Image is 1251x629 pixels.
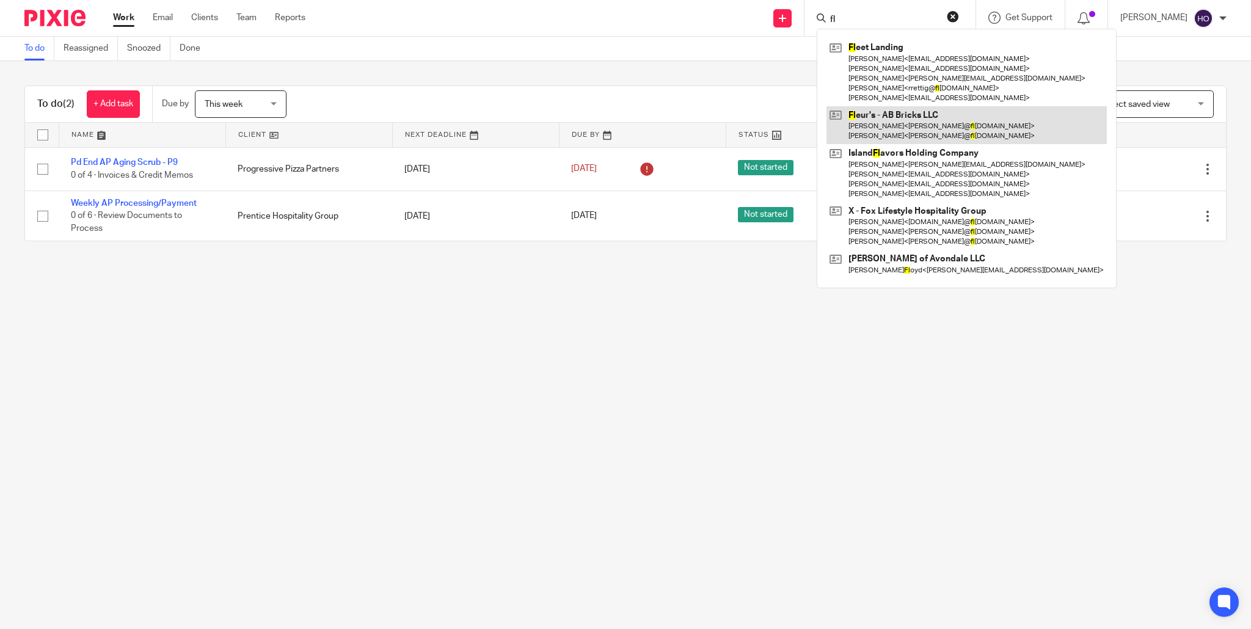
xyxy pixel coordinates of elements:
[738,207,793,222] span: Not started
[71,158,178,167] a: Pd End AP Aging Scrub - P9
[392,147,559,191] td: [DATE]
[1005,13,1052,22] span: Get Support
[71,171,193,180] span: 0 of 4 · Invoices & Credit Memos
[571,212,597,220] span: [DATE]
[153,12,173,24] a: Email
[37,98,75,111] h1: To do
[71,199,197,208] a: Weekly AP Processing/Payment
[571,165,597,173] span: [DATE]
[1194,9,1213,28] img: svg%3E
[1120,12,1187,24] p: [PERSON_NAME]
[829,15,939,26] input: Search
[275,12,305,24] a: Reports
[738,160,793,175] span: Not started
[71,212,182,233] span: 0 of 6 · Review Documents to Process
[24,10,86,26] img: Pixie
[225,147,392,191] td: Progressive Pizza Partners
[236,12,257,24] a: Team
[191,12,218,24] a: Clients
[205,100,243,109] span: This week
[225,191,392,241] td: Prentice Hospitality Group
[63,99,75,109] span: (2)
[162,98,189,110] p: Due by
[87,90,140,118] a: + Add task
[947,10,959,23] button: Clear
[127,37,170,60] a: Snoozed
[64,37,118,60] a: Reassigned
[392,191,559,241] td: [DATE]
[113,12,134,24] a: Work
[180,37,210,60] a: Done
[1101,100,1170,109] span: Select saved view
[24,37,54,60] a: To do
